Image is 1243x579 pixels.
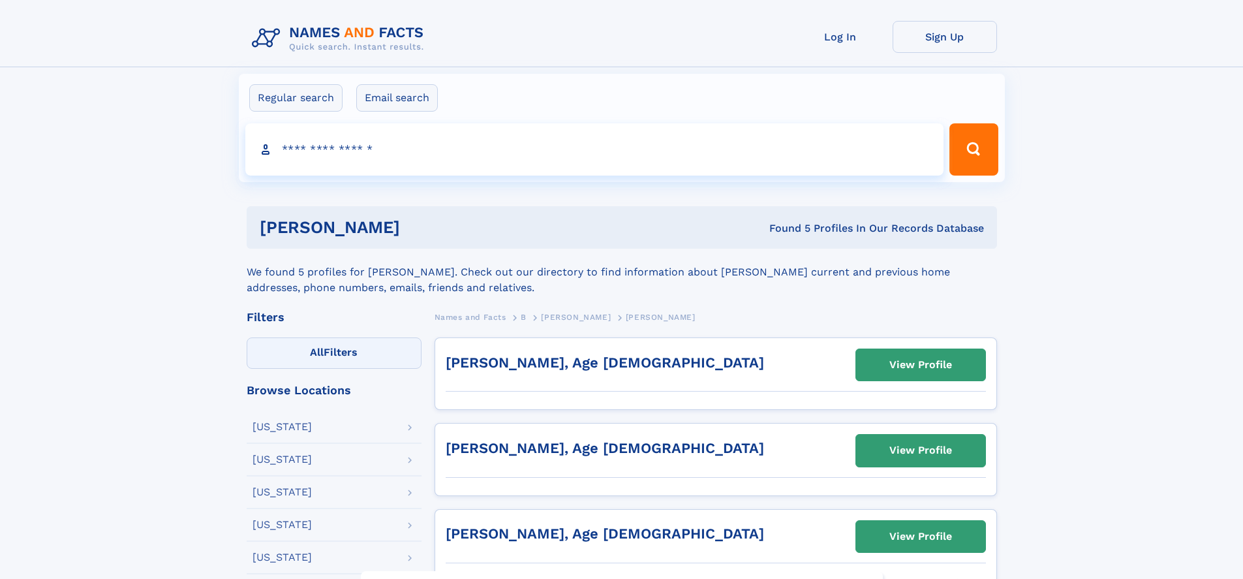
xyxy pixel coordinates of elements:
a: [PERSON_NAME], Age [DEMOGRAPHIC_DATA] [446,525,764,542]
div: [US_STATE] [253,487,312,497]
h1: [PERSON_NAME] [260,219,585,236]
div: Filters [247,311,422,323]
div: [US_STATE] [253,520,312,530]
label: Email search [356,84,438,112]
a: [PERSON_NAME] [541,309,611,325]
div: Browse Locations [247,384,422,396]
a: Sign Up [893,21,997,53]
span: All [310,346,324,358]
span: [PERSON_NAME] [626,313,696,322]
div: View Profile [889,435,952,465]
input: search input [245,123,944,176]
div: Found 5 Profiles In Our Records Database [585,221,984,236]
button: Search Button [949,123,998,176]
label: Filters [247,337,422,369]
span: [PERSON_NAME] [541,313,611,322]
div: View Profile [889,350,952,380]
a: Names and Facts [435,309,506,325]
a: View Profile [856,435,985,466]
a: [PERSON_NAME], Age [DEMOGRAPHIC_DATA] [446,354,764,371]
a: [PERSON_NAME], Age [DEMOGRAPHIC_DATA] [446,440,764,456]
img: Logo Names and Facts [247,21,435,56]
a: View Profile [856,521,985,552]
div: [US_STATE] [253,552,312,563]
label: Regular search [249,84,343,112]
a: View Profile [856,349,985,381]
a: B [521,309,527,325]
div: We found 5 profiles for [PERSON_NAME]. Check out our directory to find information about [PERSON_... [247,249,997,296]
div: View Profile [889,522,952,552]
span: B [521,313,527,322]
div: [US_STATE] [253,422,312,432]
div: [US_STATE] [253,454,312,465]
a: Log In [788,21,893,53]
